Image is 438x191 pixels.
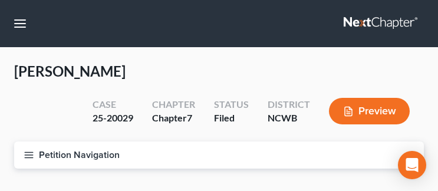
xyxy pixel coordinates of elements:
[398,151,426,179] div: Open Intercom Messenger
[93,98,133,111] div: Case
[14,62,126,80] span: [PERSON_NAME]
[152,98,195,111] div: Chapter
[268,98,310,111] div: District
[214,111,249,125] div: Filed
[14,141,424,169] button: Petition Navigation
[187,112,192,123] span: 7
[268,111,310,125] div: NCWB
[214,98,249,111] div: Status
[93,111,133,125] div: 25-20029
[329,98,410,124] button: Preview
[152,111,195,125] div: Chapter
